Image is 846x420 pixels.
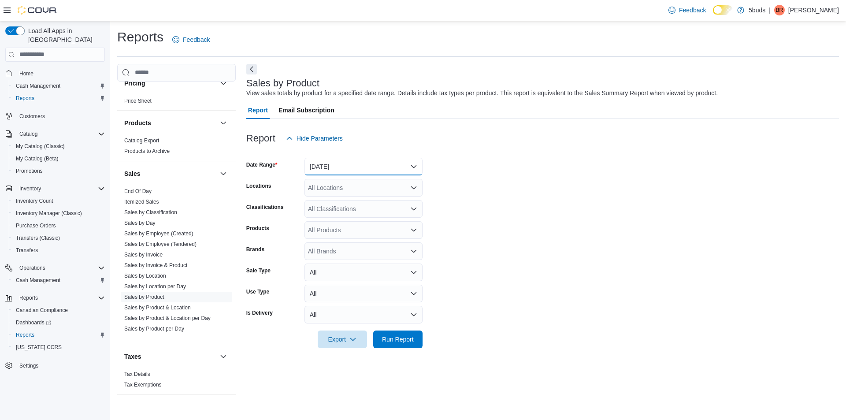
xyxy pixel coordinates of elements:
[12,93,105,104] span: Reports
[9,304,108,316] button: Canadian Compliance
[304,306,423,323] button: All
[124,188,152,194] a: End Of Day
[769,5,771,15] p: |
[218,168,229,179] button: Sales
[19,264,45,271] span: Operations
[19,294,38,301] span: Reports
[124,209,177,216] span: Sales by Classification
[16,293,105,303] span: Reports
[16,361,42,371] a: Settings
[169,31,213,48] a: Feedback
[124,252,163,258] a: Sales by Invoice
[12,275,105,286] span: Cash Management
[16,183,105,194] span: Inventory
[124,251,163,258] span: Sales by Invoice
[12,317,105,328] span: Dashboards
[124,305,191,311] a: Sales by Product & Location
[19,70,33,77] span: Home
[2,110,108,123] button: Customers
[5,63,105,395] nav: Complex example
[16,155,59,162] span: My Catalog (Beta)
[246,133,275,144] h3: Report
[9,341,108,353] button: [US_STATE] CCRS
[12,196,57,206] a: Inventory Count
[124,209,177,216] a: Sales by Classification
[9,195,108,207] button: Inventory Count
[16,234,60,242] span: Transfers (Classic)
[16,277,60,284] span: Cash Management
[12,245,41,256] a: Transfers
[124,138,159,144] a: Catalog Export
[2,182,108,195] button: Inventory
[9,80,108,92] button: Cash Management
[2,292,108,304] button: Reports
[16,111,48,122] a: Customers
[16,143,65,150] span: My Catalog (Classic)
[124,98,152,104] a: Price Sheet
[410,205,417,212] button: Open list of options
[679,6,706,15] span: Feedback
[124,79,216,88] button: Pricing
[382,335,414,344] span: Run Report
[16,293,41,303] button: Reports
[124,148,170,154] a: Products to Archive
[12,245,105,256] span: Transfers
[12,330,38,340] a: Reports
[12,220,59,231] a: Purchase Orders
[304,285,423,302] button: All
[218,78,229,89] button: Pricing
[19,185,41,192] span: Inventory
[410,248,417,255] button: Open list of options
[410,227,417,234] button: Open list of options
[12,141,105,152] span: My Catalog (Classic)
[9,274,108,286] button: Cash Management
[16,319,51,326] span: Dashboards
[12,305,71,316] a: Canadian Compliance
[318,331,367,348] button: Export
[246,64,257,74] button: Next
[12,93,38,104] a: Reports
[18,6,57,15] img: Cova
[12,141,68,152] a: My Catalog (Classic)
[12,330,105,340] span: Reports
[2,262,108,274] button: Operations
[124,230,193,237] a: Sales by Employee (Created)
[183,35,210,44] span: Feedback
[124,148,170,155] span: Products to Archive
[124,352,216,361] button: Taxes
[246,204,284,211] label: Classifications
[16,247,38,254] span: Transfers
[124,79,145,88] h3: Pricing
[278,101,334,119] span: Email Subscription
[12,275,64,286] a: Cash Management
[16,129,105,139] span: Catalog
[16,307,68,314] span: Canadian Compliance
[218,118,229,128] button: Products
[12,233,63,243] a: Transfers (Classic)
[246,78,319,89] h3: Sales by Product
[246,225,269,232] label: Products
[304,158,423,175] button: [DATE]
[16,68,105,79] span: Home
[124,325,184,332] span: Sales by Product per Day
[25,26,105,44] span: Load All Apps in [GEOGRAPHIC_DATA]
[19,113,45,120] span: Customers
[665,1,709,19] a: Feedback
[124,382,162,388] a: Tax Exemptions
[16,68,37,79] a: Home
[124,315,211,321] a: Sales by Product & Location per Day
[246,246,264,253] label: Brands
[246,161,278,168] label: Date Range
[124,294,164,301] span: Sales by Product
[124,262,187,268] a: Sales by Invoice & Product
[12,233,105,243] span: Transfers (Classic)
[9,92,108,104] button: Reports
[788,5,839,15] p: [PERSON_NAME]
[16,222,56,229] span: Purchase Orders
[2,359,108,372] button: Settings
[16,210,82,217] span: Inventory Manager (Classic)
[124,326,184,332] a: Sales by Product per Day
